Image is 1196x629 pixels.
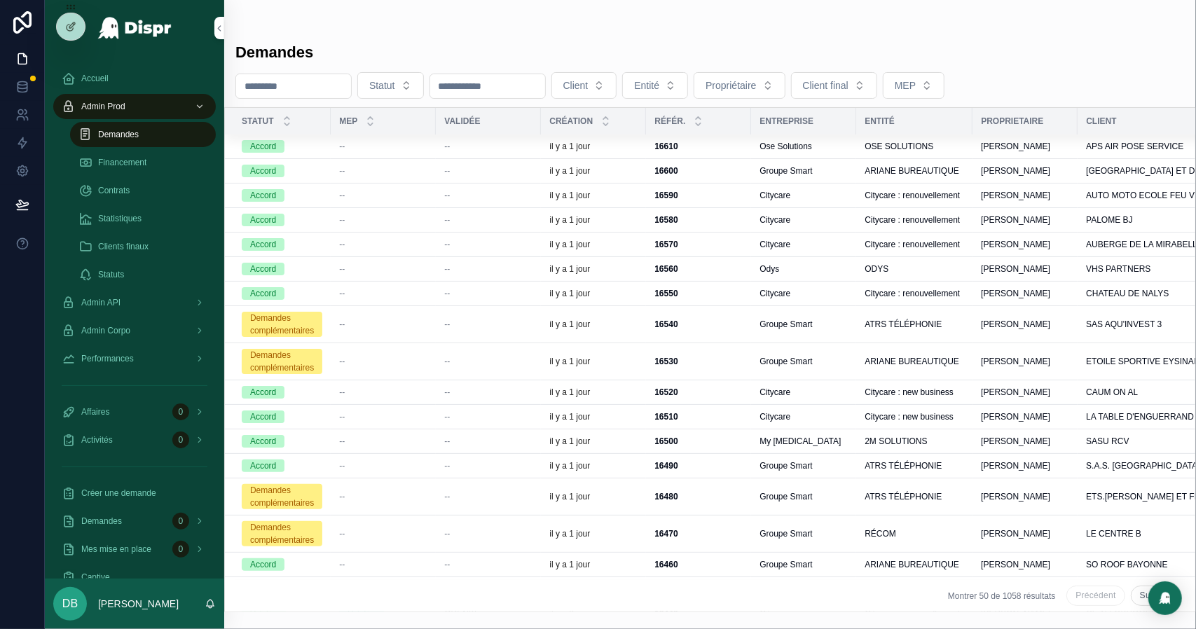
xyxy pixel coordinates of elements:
[1086,436,1129,447] span: SASU RCV
[444,263,532,275] a: --
[549,411,590,422] p: il y a 1 jour
[444,319,450,330] span: --
[654,288,743,299] a: 16550
[339,411,345,422] span: --
[981,165,1050,177] span: [PERSON_NAME]
[1086,214,1132,226] span: PALOME BJ
[981,460,1069,471] a: [PERSON_NAME]
[339,141,345,152] span: --
[53,66,216,91] a: Accueil
[339,263,345,275] span: --
[98,213,142,224] span: Statistiques
[242,386,322,399] a: Accord
[172,513,189,530] div: 0
[549,387,590,398] p: il y a 1 jour
[250,410,276,423] div: Accord
[654,141,678,151] strong: 16610
[865,460,942,471] span: ATRS TÉLÉPHONIE
[865,165,964,177] a: ARIANE BUREAUTIQUE
[444,165,532,177] a: --
[981,319,1069,330] a: [PERSON_NAME]
[81,353,134,364] span: Performances
[70,178,216,203] a: Contrats
[706,78,756,92] span: Propriétaire
[242,238,322,251] a: Accord
[654,387,678,397] strong: 16520
[339,356,345,367] span: --
[981,411,1069,422] a: [PERSON_NAME]
[250,238,276,251] div: Accord
[339,319,427,330] a: --
[865,141,933,152] span: OSE SOLUTIONS
[339,288,427,299] a: --
[654,141,743,152] a: 16610
[81,406,109,417] span: Affaires
[444,411,450,422] span: --
[981,356,1069,367] a: [PERSON_NAME]
[444,288,532,299] a: --
[759,356,812,367] span: Groupe Smart
[865,460,964,471] a: ATRS TÉLÉPHONIE
[70,234,216,259] a: Clients finaux
[981,263,1069,275] a: [PERSON_NAME]
[250,165,276,177] div: Accord
[865,491,964,502] a: ATRS TÉLÉPHONIE
[444,460,450,471] span: --
[444,288,450,299] span: --
[444,491,450,502] span: --
[98,185,130,196] span: Contrats
[865,387,964,398] a: Citycare : new business
[172,403,189,420] div: 0
[444,190,532,201] a: --
[865,190,964,201] a: Citycare : renouvellement
[865,239,964,250] a: Citycare : renouvellement
[865,411,954,422] span: Citycare : new business
[549,319,590,330] p: il y a 1 jour
[242,521,322,546] a: Demandes complémentaires
[981,387,1069,398] a: [PERSON_NAME]
[444,491,532,502] a: --
[549,141,590,152] p: il y a 1 jour
[865,141,964,152] a: OSE SOLUTIONS
[250,140,276,153] div: Accord
[759,239,848,250] a: Citycare
[444,387,532,398] a: --
[45,56,224,579] div: scrollable content
[172,431,189,448] div: 0
[81,325,130,336] span: Admin Corpo
[981,319,1050,330] span: [PERSON_NAME]
[549,263,638,275] a: il y a 1 jour
[981,436,1069,447] a: [PERSON_NAME]
[242,189,322,202] a: Accord
[339,387,345,398] span: --
[759,436,841,447] span: My [MEDICAL_DATA]
[549,190,590,201] p: il y a 1 jour
[759,460,848,471] a: Groupe Smart
[339,356,427,367] a: --
[549,239,590,250] p: il y a 1 jour
[242,312,322,337] a: Demandes complémentaires
[654,214,743,226] a: 16580
[339,141,427,152] a: --
[654,436,743,447] a: 16500
[1086,288,1169,299] span: CHATEAU DE NALYS
[250,484,314,509] div: Demandes complémentaires
[339,239,345,250] span: --
[865,319,942,330] span: ATRS TÉLÉPHONIE
[339,165,345,177] span: --
[444,356,532,367] a: --
[339,214,427,226] a: --
[53,346,216,371] a: Performances
[981,214,1069,226] a: [PERSON_NAME]
[981,239,1050,250] span: [PERSON_NAME]
[759,288,848,299] a: Citycare
[444,190,450,201] span: --
[981,190,1069,201] a: [PERSON_NAME]
[981,165,1069,177] a: [PERSON_NAME]
[81,488,156,499] span: Créer une demande
[242,484,322,509] a: Demandes complémentaires
[444,319,532,330] a: --
[865,387,954,398] span: Citycare : new business
[549,460,638,471] a: il y a 1 jour
[865,165,959,177] span: ARIANE BUREAUTIQUE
